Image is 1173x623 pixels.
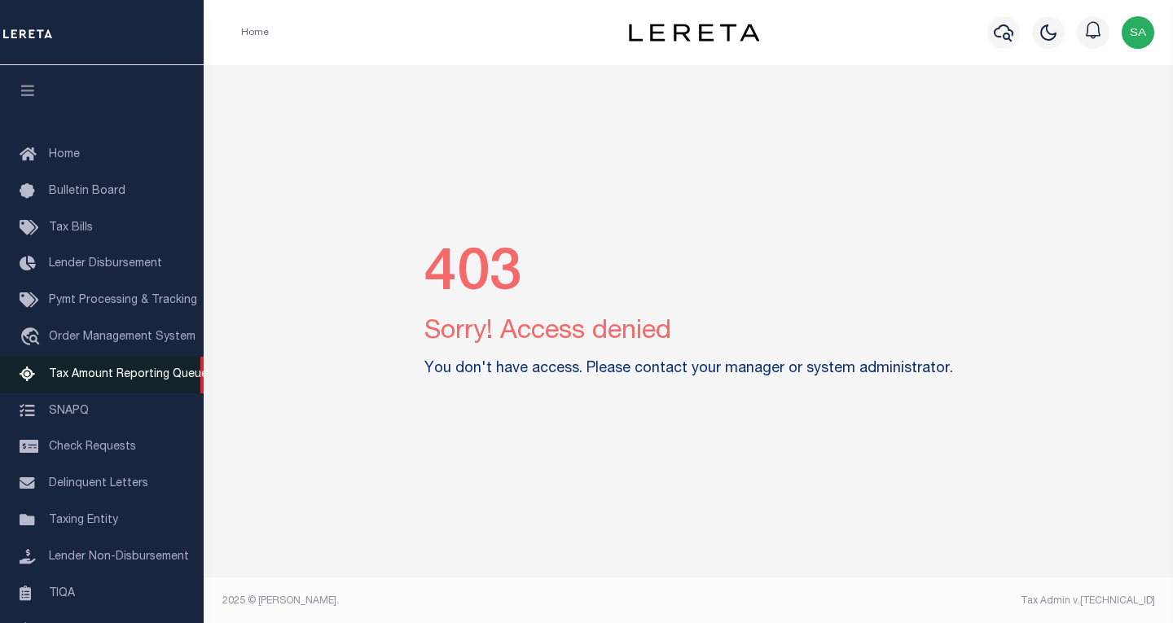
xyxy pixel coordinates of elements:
div: 2025 © [PERSON_NAME]. [210,594,689,608]
span: Tax Bills [49,222,93,234]
span: Check Requests [49,441,136,453]
li: Home [241,25,269,40]
h2: 403 [424,242,953,312]
span: Bulletin Board [49,186,125,197]
img: logo-dark.svg [629,24,759,42]
span: Order Management System [49,331,195,343]
span: Lender Disbursement [49,258,162,270]
span: Home [49,149,80,160]
span: Taxing Entity [49,515,118,526]
span: Tax Amount Reporting Queue [49,369,208,380]
span: Delinquent Letters [49,478,148,489]
label: You don't have access. Please contact your manager or system administrator. [424,358,953,380]
p: Sorry! Access denied [424,313,953,352]
div: Tax Admin v.[TECHNICAL_ID] [701,594,1155,608]
span: TIQA [49,587,75,599]
span: Lender Non-Disbursement [49,551,189,563]
img: svg+xml;base64,PHN2ZyB4bWxucz0iaHR0cDovL3d3dy53My5vcmcvMjAwMC9zdmciIHBvaW50ZXItZXZlbnRzPSJub25lIi... [1122,16,1154,49]
span: Pymt Processing & Tracking [49,295,197,306]
i: travel_explore [20,327,46,349]
span: SNAPQ [49,405,89,416]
